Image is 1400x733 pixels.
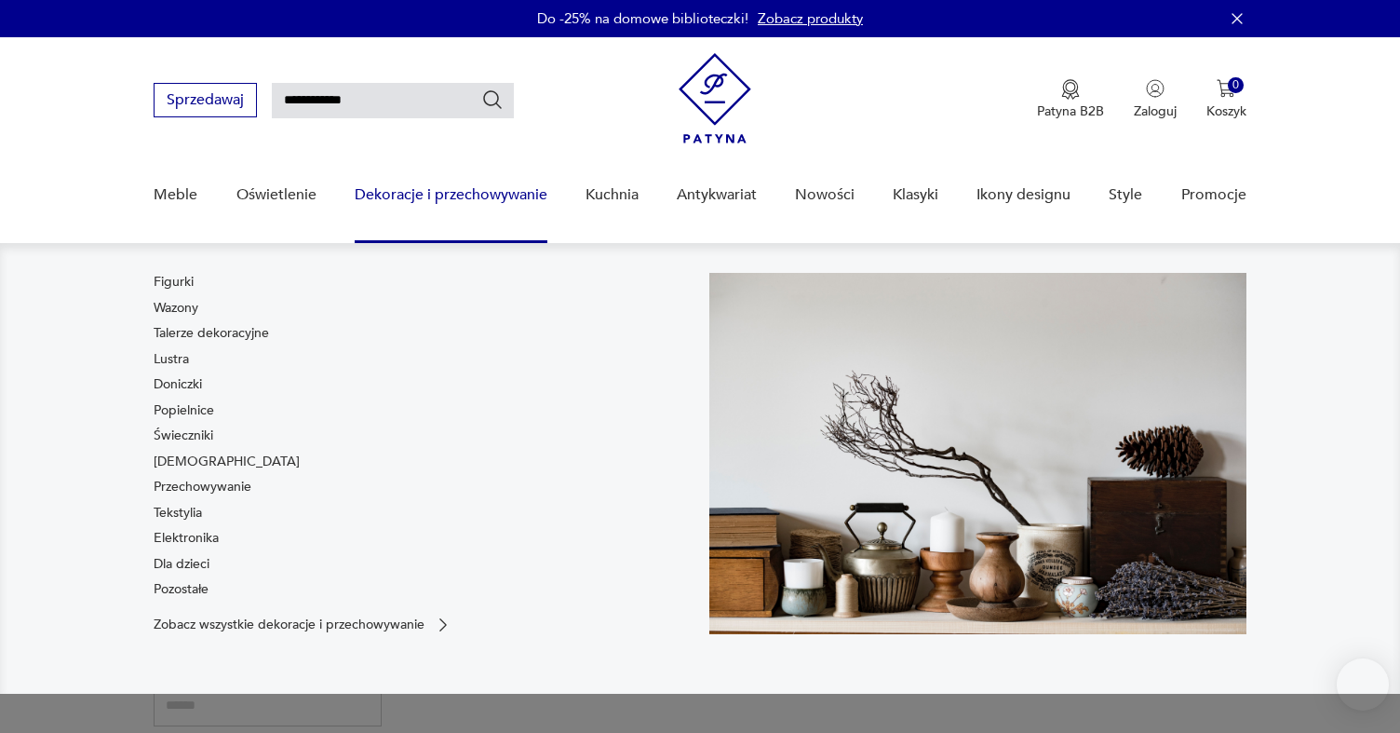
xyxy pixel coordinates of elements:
[154,580,209,599] a: Pozostałe
[154,616,452,634] a: Zobacz wszystkie dekoracje i przechowywanie
[154,453,300,471] a: [DEMOGRAPHIC_DATA]
[795,159,855,231] a: Nowości
[154,529,219,548] a: Elektronika
[1134,102,1177,120] p: Zaloguj
[154,427,213,445] a: Świeczniki
[154,504,202,523] a: Tekstylia
[1134,79,1177,120] button: Zaloguj
[679,53,751,143] img: Patyna - sklep z meblami i dekoracjami vintage
[1217,79,1235,98] img: Ikona koszyka
[355,159,547,231] a: Dekoracje i przechowywanie
[1206,102,1246,120] p: Koszyk
[709,273,1246,634] img: cfa44e985ea346226f89ee8969f25989.jpg
[154,95,257,108] a: Sprzedawaj
[154,618,424,631] p: Zobacz wszystkie dekoracje i przechowywanie
[1037,102,1104,120] p: Patyna B2B
[586,159,639,231] a: Kuchnia
[154,159,197,231] a: Meble
[1181,159,1246,231] a: Promocje
[537,9,748,28] p: Do -25% na domowe biblioteczki!
[677,159,757,231] a: Antykwariat
[893,159,938,231] a: Klasyki
[1337,658,1389,711] iframe: Smartsupp widget button
[1228,77,1244,93] div: 0
[1206,79,1246,120] button: 0Koszyk
[758,9,863,28] a: Zobacz produkty
[154,555,209,574] a: Dla dzieci
[154,375,202,394] a: Doniczki
[481,88,504,111] button: Szukaj
[1109,159,1142,231] a: Style
[1037,79,1104,120] button: Patyna B2B
[154,273,194,292] a: Figurki
[154,401,214,420] a: Popielnice
[1146,79,1164,98] img: Ikonka użytkownika
[1037,79,1104,120] a: Ikona medaluPatyna B2B
[154,83,257,117] button: Sprzedawaj
[1061,79,1080,100] img: Ikona medalu
[236,159,316,231] a: Oświetlenie
[976,159,1070,231] a: Ikony designu
[154,324,269,343] a: Talerze dekoracyjne
[154,478,251,496] a: Przechowywanie
[154,350,189,369] a: Lustra
[154,299,198,318] a: Wazony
